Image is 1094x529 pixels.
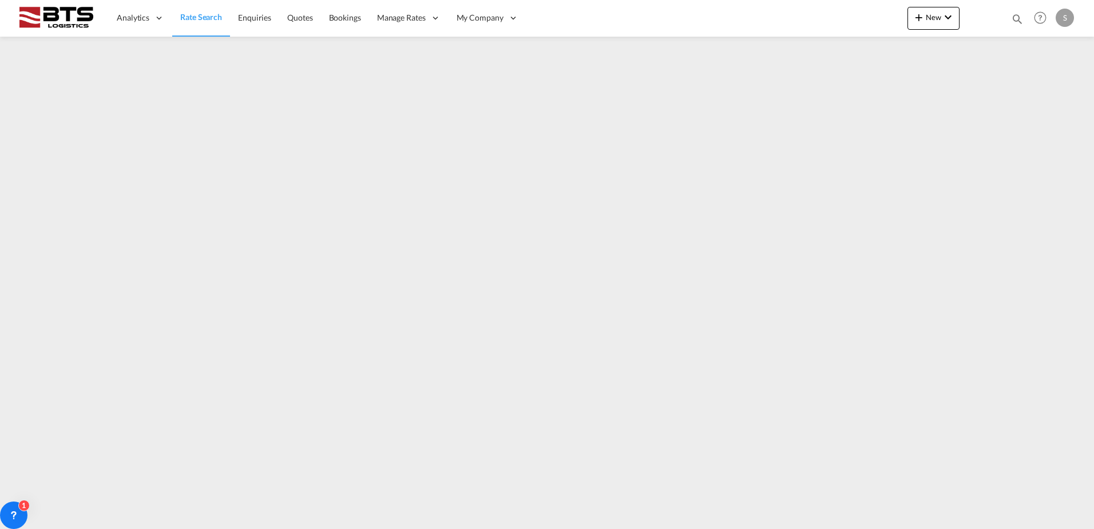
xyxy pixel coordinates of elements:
[457,12,504,23] span: My Company
[287,13,312,22] span: Quotes
[17,5,94,31] img: cdcc71d0be7811ed9adfbf939d2aa0e8.png
[941,10,955,24] md-icon: icon-chevron-down
[907,7,960,30] button: icon-plus 400-fgNewicon-chevron-down
[180,12,222,22] span: Rate Search
[329,13,361,22] span: Bookings
[1030,8,1056,29] div: Help
[238,13,271,22] span: Enquiries
[912,13,955,22] span: New
[912,10,926,24] md-icon: icon-plus 400-fg
[1030,8,1050,27] span: Help
[1056,9,1074,27] div: S
[1011,13,1024,25] md-icon: icon-magnify
[117,12,149,23] span: Analytics
[1011,13,1024,30] div: icon-magnify
[377,12,426,23] span: Manage Rates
